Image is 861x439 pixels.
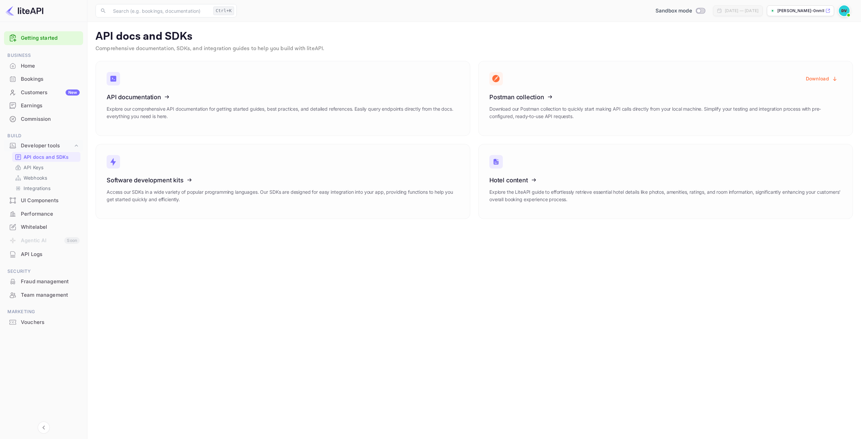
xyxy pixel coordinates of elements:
div: Performance [21,210,80,218]
div: Whitelabel [4,221,83,234]
div: API Keys [12,162,80,172]
div: UI Components [4,194,83,207]
a: API documentationExplore our comprehensive API documentation for getting started guides, best pra... [96,61,470,136]
p: [PERSON_NAME]-0nmll.... [777,8,824,14]
div: Fraud management [21,278,80,286]
span: Marketing [4,308,83,316]
button: Collapse navigation [38,422,50,434]
div: Getting started [4,31,83,45]
div: Switch to Production mode [653,7,708,15]
a: CustomersNew [4,86,83,99]
div: Customers [21,89,80,97]
div: Team management [21,291,80,299]
div: New [66,89,80,96]
div: API docs and SDKs [12,152,80,162]
a: API Logs [4,248,83,260]
span: Sandbox mode [656,7,692,15]
a: API Keys [15,164,78,171]
img: LiteAPI logo [5,5,43,16]
div: [DATE] — [DATE] [725,8,758,14]
a: Team management [4,289,83,301]
span: Business [4,52,83,59]
div: Bookings [4,73,83,86]
div: Earnings [21,102,80,110]
div: Integrations [12,183,80,193]
div: Commission [4,113,83,126]
p: API docs and SDKs [96,30,853,43]
h3: Software development kits [107,177,459,184]
p: Integrations [24,185,50,192]
div: Developer tools [21,142,73,150]
a: Fraud management [4,275,83,288]
button: Download [802,72,842,85]
p: Download our Postman collection to quickly start making API calls directly from your local machin... [489,105,842,120]
h3: Hotel content [489,177,842,184]
input: Search (e.g. bookings, documentation) [109,4,211,17]
div: Webhooks [12,173,80,183]
a: Earnings [4,99,83,112]
div: API Logs [21,251,80,258]
p: Access our SDKs in a wide variety of popular programming languages. Our SDKs are designed for eas... [107,188,459,203]
div: Developer tools [4,140,83,152]
a: UI Components [4,194,83,207]
a: Bookings [4,73,83,85]
div: Vouchers [21,319,80,326]
div: Commission [21,115,80,123]
h3: API documentation [107,94,459,101]
p: Webhooks [24,174,47,181]
a: Vouchers [4,316,83,328]
p: API docs and SDKs [24,153,69,160]
span: Build [4,132,83,140]
a: Hotel contentExplore the LiteAPI guide to effortlessly retrieve essential hotel details like phot... [478,144,853,219]
a: Whitelabel [4,221,83,233]
div: Bookings [21,75,80,83]
p: Explore our comprehensive API documentation for getting started guides, best practices, and detai... [107,105,459,120]
p: Comprehensive documentation, SDKs, and integration guides to help you build with liteAPI. [96,45,853,53]
h3: Postman collection [489,94,842,101]
div: API Logs [4,248,83,261]
a: Webhooks [15,174,78,181]
a: Performance [4,208,83,220]
div: Ctrl+K [213,6,234,15]
div: Performance [4,208,83,221]
p: API Keys [24,164,43,171]
a: Software development kitsAccess our SDKs in a wide variety of popular programming languages. Our ... [96,144,470,219]
a: Getting started [21,34,80,42]
div: Whitelabel [21,223,80,231]
span: Security [4,268,83,275]
div: Vouchers [4,316,83,329]
div: Home [21,62,80,70]
div: Home [4,60,83,73]
a: API docs and SDKs [15,153,78,160]
a: Integrations [15,185,78,192]
p: Explore the LiteAPI guide to effortlessly retrieve essential hotel details like photos, amenities... [489,188,842,203]
a: Commission [4,113,83,125]
div: UI Components [21,197,80,205]
a: Home [4,60,83,72]
img: DAVID VELASQUEZ [839,5,850,16]
div: Team management [4,289,83,302]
